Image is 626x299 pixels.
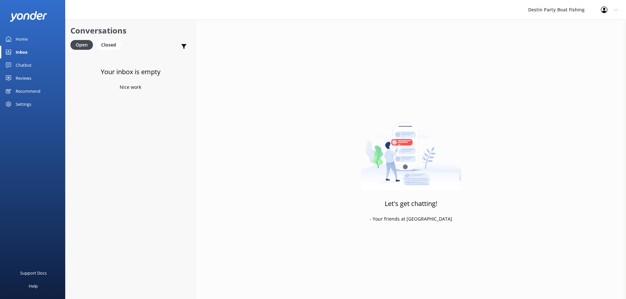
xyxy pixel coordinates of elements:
[16,59,32,72] div: Chatbot
[16,72,31,85] div: Reviews
[361,109,461,190] img: artwork of a man stealing a conversation from at giant smartphone
[16,33,28,46] div: Home
[16,98,31,111] div: Settings
[96,40,121,50] div: Closed
[10,11,47,22] img: yonder-white-logo.png
[385,198,437,209] h3: Let's get chatting!
[120,84,141,91] p: Nice work
[16,85,40,98] div: Recommend
[101,67,160,77] h3: Your inbox is empty
[29,279,38,292] div: Help
[70,24,190,37] h2: Conversations
[70,41,96,48] a: Open
[370,215,452,223] p: - Your friends at [GEOGRAPHIC_DATA]
[16,46,28,59] div: Inbox
[20,266,47,279] div: Support Docs
[70,40,93,50] div: Open
[96,41,124,48] a: Closed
